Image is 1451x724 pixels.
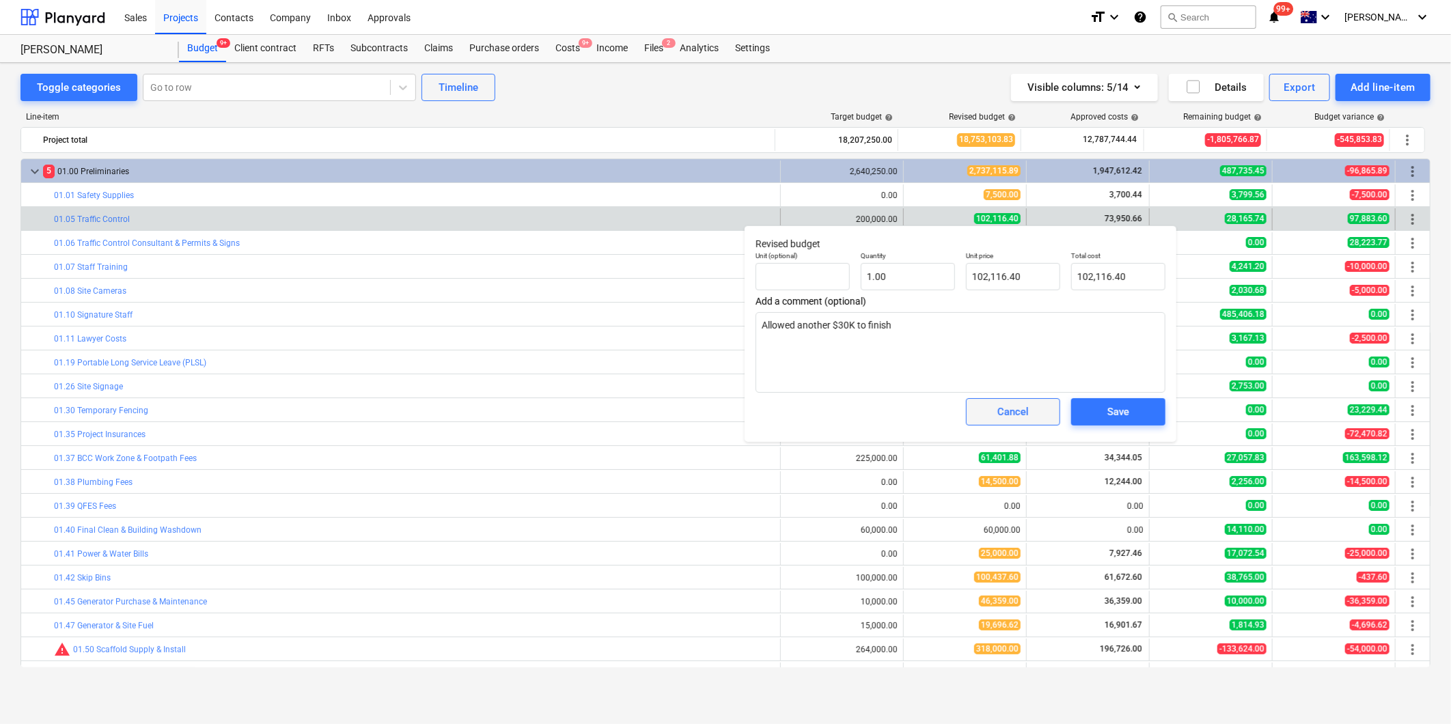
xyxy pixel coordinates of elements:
iframe: Chat Widget [1383,658,1451,724]
span: 7,500.00 [984,189,1021,200]
span: Committed costs exceed revised budget [54,641,70,658]
span: help [1128,113,1139,122]
span: 38,765.00 [1225,572,1267,583]
a: 01.06 Traffic Control Consultant & Permits & Signs [54,238,240,248]
span: More actions [1405,331,1421,347]
div: Export [1284,79,1316,96]
span: 1,947,612.42 [1092,166,1144,176]
span: help [1374,113,1385,122]
span: 0.00 [1246,500,1267,511]
span: 3,167.13 [1230,333,1267,344]
div: Project total [43,129,769,151]
a: 01.45 Generator Purchase & Maintenance [54,597,207,607]
span: More actions [1405,259,1421,275]
button: Details [1169,74,1264,101]
a: 01.42 Skip Bins [54,573,111,583]
span: 19,696.62 [979,619,1021,630]
span: -133,624.00 [1217,643,1267,654]
p: Unit price [966,251,1060,263]
span: More actions [1405,402,1421,419]
div: Target budget [831,112,893,122]
span: -10,000.00 [1345,261,1390,272]
span: 61,401.88 [979,452,1021,463]
span: -2,500.00 [1350,333,1390,344]
span: More actions [1405,474,1421,490]
div: Remaining budget [1183,112,1262,122]
span: help [1251,113,1262,122]
span: 487,735.45 [1220,165,1267,176]
span: 100,437.60 [974,572,1021,583]
span: 2,753.00 [1230,380,1267,391]
div: 0.00 [881,191,898,200]
span: More actions [1405,641,1421,658]
span: 0.00 [1246,237,1267,248]
textarea: Allowed another $30K to finish [756,312,1165,393]
a: Budget9+ [179,35,226,62]
button: Visible columns:5/14 [1011,74,1158,101]
span: 2 [662,38,676,48]
span: 10,000.00 [1225,596,1267,607]
a: Analytics [672,35,727,62]
div: Client contract [226,35,305,62]
div: Details [1185,79,1247,96]
span: More actions [1405,211,1421,227]
span: More actions [1405,450,1421,467]
div: Claims [416,35,461,62]
span: 0.00 [1369,500,1390,511]
span: -4,696.62 [1350,619,1390,630]
a: 01.47 Generator & Site Fuel [54,621,154,630]
span: More actions [1405,498,1421,514]
a: 01.01 Safety Supplies [54,191,134,200]
i: notifications [1267,9,1281,25]
span: help [1005,113,1016,122]
span: -437.60 [1357,572,1390,583]
span: 25,000.00 [979,548,1021,559]
button: Add line-item [1336,74,1431,101]
span: 12,787,744.44 [1081,134,1138,145]
span: 27,057.83 [1225,452,1267,463]
div: Cancel [997,403,1029,421]
span: More actions [1405,283,1421,299]
div: Add line-item [1351,79,1415,96]
span: 23,229.44 [1348,404,1390,415]
span: 16,901.67 [1103,620,1144,630]
span: 0.00 [1369,380,1390,391]
span: keyboard_arrow_down [27,163,43,180]
div: Subcontracts [342,35,416,62]
span: 2,030.68 [1230,285,1267,296]
span: More actions [1405,187,1421,204]
div: 60,000.00 [861,525,898,535]
div: Revised budget [949,112,1016,122]
span: 46,359.00 [979,596,1021,607]
div: 0.00 [1032,525,1144,535]
div: 15,000.00 [861,621,898,630]
span: 3,700.44 [1108,190,1144,199]
div: 100,000.00 [856,573,898,583]
span: 36,359.00 [1103,596,1144,606]
span: More actions [1405,617,1421,634]
i: keyboard_arrow_down [1414,9,1431,25]
span: 163,598.12 [1343,452,1390,463]
a: 01.11 Lawyer Costs [54,334,126,344]
span: -72,470.82 [1345,428,1390,439]
div: 0.00 [881,501,898,511]
div: 200,000.00 [856,214,898,224]
i: keyboard_arrow_down [1317,9,1333,25]
div: 225,000.00 [856,454,898,463]
a: Purchase orders [461,35,547,62]
a: 01.07 Staff Training [54,262,128,272]
span: -54,000.00 [1345,643,1390,654]
div: Timeline [439,79,478,96]
span: 4,241.20 [1230,261,1267,272]
a: RFTs [305,35,342,62]
span: 18,753,103.83 [957,133,1015,146]
span: 485,406.18 [1220,309,1267,320]
span: 34,344.05 [1103,453,1144,462]
a: 01.40 Final Clean & Building Washdown [54,525,202,535]
span: 5 [43,165,55,178]
i: format_size [1090,9,1106,25]
div: 18,207,250.00 [781,129,892,151]
span: -1,805,766.87 [1205,133,1261,146]
a: 01.30 Temporary Fencing [54,406,148,415]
